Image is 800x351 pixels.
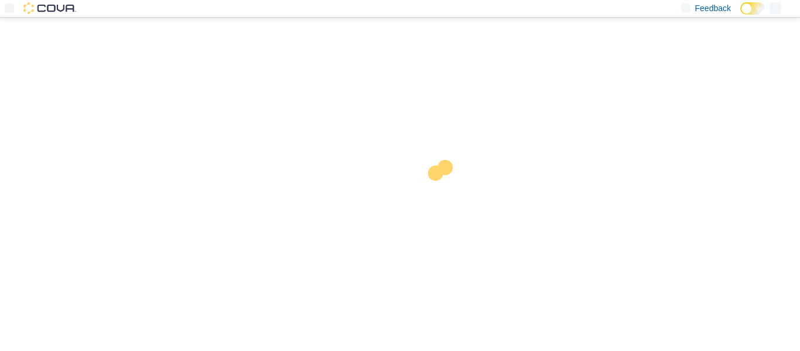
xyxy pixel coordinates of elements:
input: Dark Mode [740,2,765,15]
img: Cova [23,2,76,14]
img: cova-loader [400,151,488,239]
span: Feedback [695,2,731,14]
